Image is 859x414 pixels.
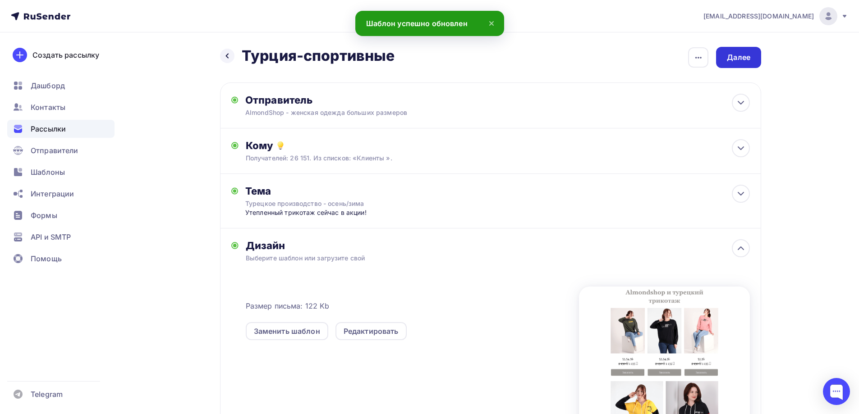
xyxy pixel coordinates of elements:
span: Формы [31,210,57,221]
div: Турецкое производство - осень/зима [245,199,406,208]
span: Контакты [31,102,65,113]
span: Помощь [31,253,62,264]
div: Тема [245,185,423,197]
a: Шаблоны [7,163,115,181]
a: Рассылки [7,120,115,138]
span: Отправители [31,145,78,156]
div: Редактировать [344,326,399,337]
div: Далее [727,52,750,63]
span: [EMAIL_ADDRESS][DOMAIN_NAME] [703,12,814,21]
a: Дашборд [7,77,115,95]
span: Рассылки [31,123,66,134]
a: Контакты [7,98,115,116]
span: Шаблоны [31,167,65,177]
div: Заменить шаблон [254,326,320,337]
span: Дашборд [31,80,65,91]
span: API и SMTP [31,232,71,242]
span: Telegram [31,389,63,400]
span: Интеграции [31,188,74,199]
span: Размер письма: 122 Kb [246,300,330,311]
div: AlmondShop - женская одежда больших размеров [245,108,421,117]
div: Дизайн [246,239,750,252]
div: Отправитель [245,94,441,106]
div: Создать рассылку [32,50,99,60]
h2: Турция-спортивные [242,47,395,65]
a: [EMAIL_ADDRESS][DOMAIN_NAME] [703,7,848,25]
a: Формы [7,206,115,224]
a: Отправители [7,141,115,159]
div: Получателей: 26 151. Из списков: «Клиенты ». [246,154,700,163]
div: Выберите шаблон или загрузите свой [246,254,700,263]
div: Кому [246,139,750,152]
div: Утепленный трикотаж сейчас в акции! [245,208,423,217]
